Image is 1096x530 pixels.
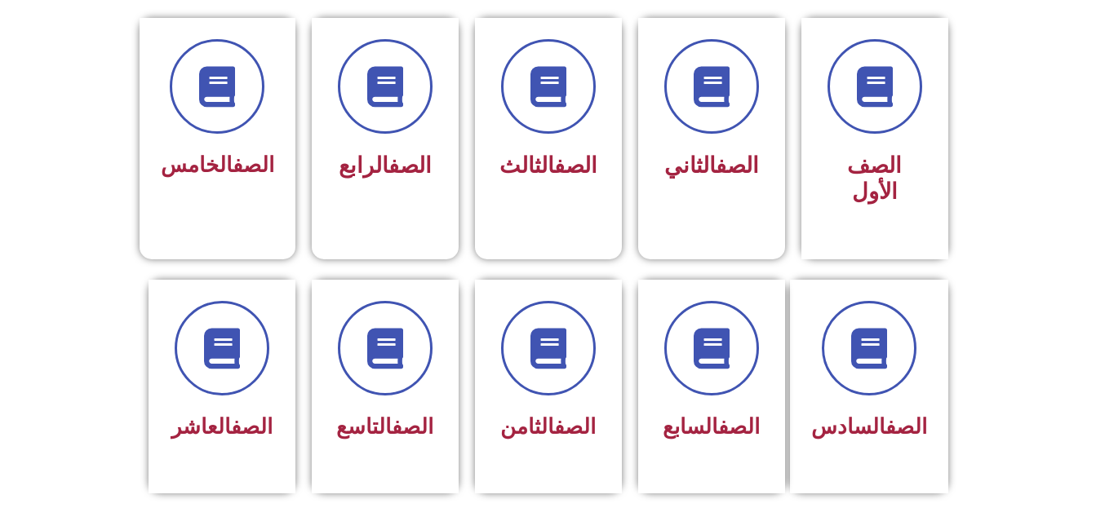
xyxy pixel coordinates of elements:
[554,152,597,179] a: الصف
[231,414,273,439] a: الصف
[811,414,927,439] span: السادس
[392,414,433,439] a: الصف
[664,152,759,179] span: الثاني
[388,152,432,179] a: الصف
[716,152,759,179] a: الصف
[663,414,760,439] span: السابع
[885,414,927,439] a: الصف
[336,414,433,439] span: التاسع
[499,152,597,179] span: الثالث
[171,414,273,439] span: العاشر
[500,414,596,439] span: الثامن
[339,152,432,179] span: الرابع
[233,152,274,177] a: الصف
[161,152,274,177] span: الخامس
[718,414,760,439] a: الصف
[554,414,596,439] a: الصف
[847,152,902,205] span: الصف الأول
